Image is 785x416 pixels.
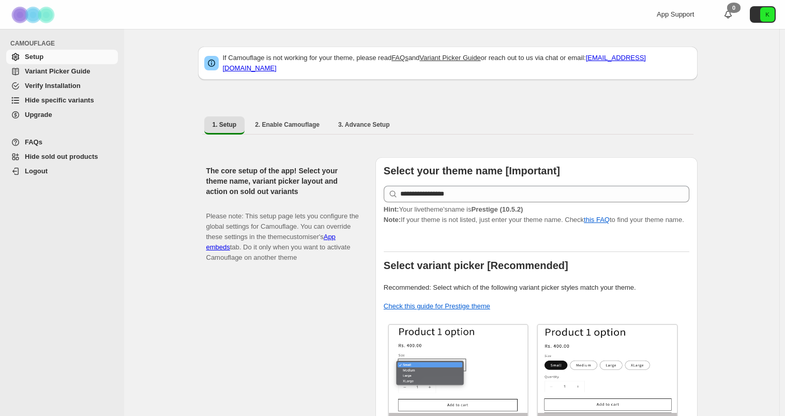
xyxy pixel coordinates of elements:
[338,121,390,129] span: 3. Advance Setup
[6,164,118,179] a: Logout
[6,108,118,122] a: Upgrade
[384,205,523,213] span: Your live theme's name is
[25,167,48,175] span: Logout
[6,79,118,93] a: Verify Installation
[657,10,694,18] span: App Support
[25,96,94,104] span: Hide specific variants
[384,205,399,213] strong: Hint:
[723,9,733,20] a: 0
[255,121,320,129] span: 2. Enable Camouflage
[25,138,42,146] span: FAQs
[6,93,118,108] a: Hide specific variants
[391,54,409,62] a: FAQs
[213,121,237,129] span: 1. Setup
[206,166,359,197] h2: The core setup of the app! Select your theme name, variant picker layout and action on sold out v...
[419,54,480,62] a: Variant Picker Guide
[389,325,528,413] img: Select / Dropdowns
[538,325,677,413] img: Buttons / Swatches
[6,150,118,164] a: Hide sold out products
[25,111,52,118] span: Upgrade
[384,165,560,176] b: Select your theme name [Important]
[6,64,118,79] a: Variant Picker Guide
[384,260,568,271] b: Select variant picker [Recommended]
[206,201,359,263] p: Please note: This setup page lets you configure the global settings for Camouflage. You can overr...
[6,135,118,150] a: FAQs
[384,283,689,293] p: Recommended: Select which of the following variant picker styles match your theme.
[384,216,401,224] strong: Note:
[584,216,610,224] a: this FAQ
[471,205,523,213] strong: Prestige (10.5.2)
[750,6,776,23] button: Avatar with initials K
[384,302,490,310] a: Check this guide for Prestige theme
[384,204,689,225] p: If your theme is not listed, just enter your theme name. Check to find your theme name.
[10,39,119,48] span: CAMOUFLAGE
[25,82,81,90] span: Verify Installation
[223,53,691,73] p: If Camouflage is not working for your theme, please read and or reach out to us via chat or email:
[25,153,98,160] span: Hide sold out products
[765,11,769,18] text: K
[727,3,741,13] div: 0
[25,67,90,75] span: Variant Picker Guide
[760,7,775,22] span: Avatar with initials K
[25,53,43,61] span: Setup
[8,1,60,29] img: Camouflage
[6,50,118,64] a: Setup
